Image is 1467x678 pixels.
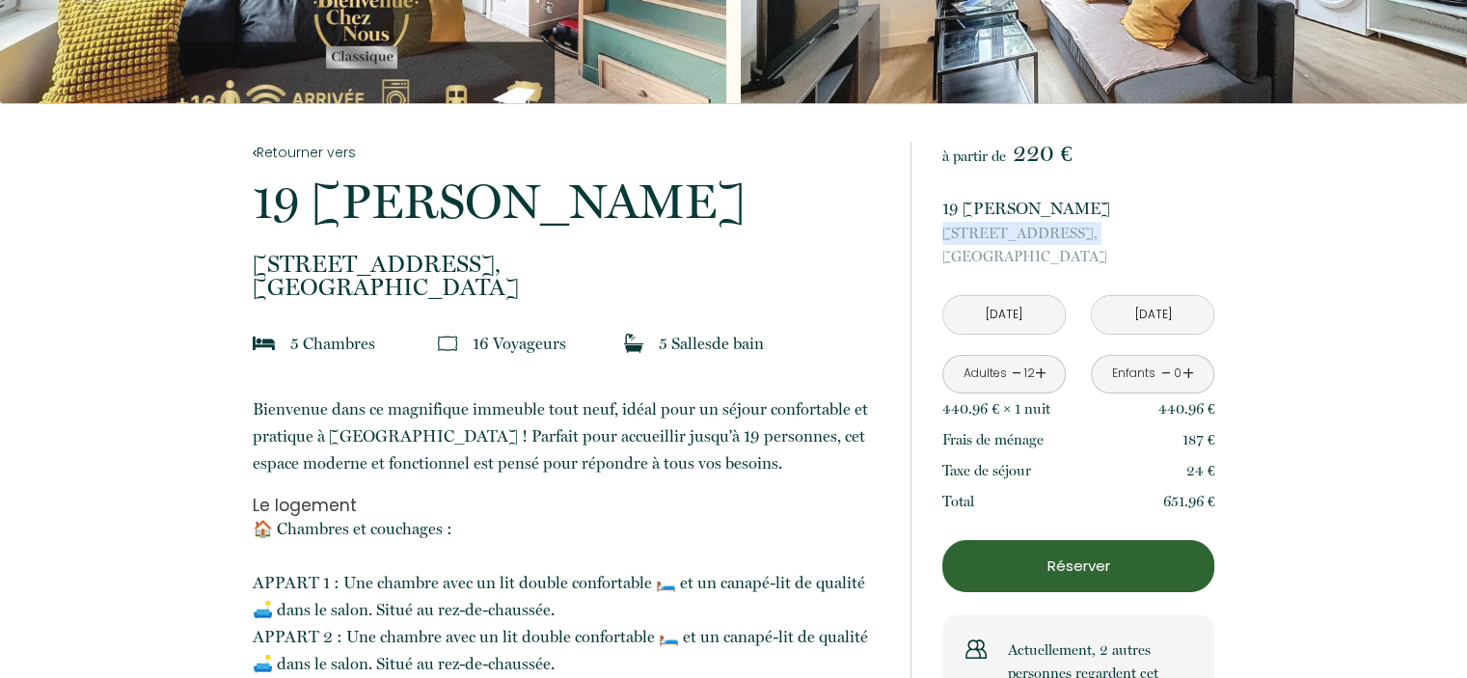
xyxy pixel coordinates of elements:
img: users [965,638,987,660]
a: - [1160,359,1171,389]
p: 5 Salle de bain [659,330,764,357]
p: 19 [PERSON_NAME] [253,177,885,226]
a: - [1012,359,1022,389]
p: [GEOGRAPHIC_DATA] [942,222,1214,268]
p: 5 Chambre [290,330,375,357]
div: 0 [1173,365,1182,383]
p: 651.96 € [1163,490,1215,513]
h2: Le logement [253,496,885,515]
div: Enfants [1112,365,1155,383]
p: 19 [PERSON_NAME] [942,195,1214,222]
p: 16 Voyageur [473,330,566,357]
input: Arrivée [943,296,1065,334]
div: 12 [1024,365,1034,383]
input: Départ [1092,296,1213,334]
p: 187 € [1182,428,1215,451]
span: [STREET_ADDRESS], [942,222,1214,245]
span: [STREET_ADDRESS], [253,253,885,276]
a: + [1182,359,1194,389]
p: Total [942,490,974,513]
a: + [1034,359,1046,389]
span: à partir de [942,148,1006,165]
div: Adultes [963,365,1006,383]
img: guests [438,334,457,353]
p: 24 € [1186,459,1215,482]
p: 440.96 € × 1 nuit [942,397,1050,420]
span: s [559,334,566,353]
p: Taxe de séjour [942,459,1031,482]
p: 440.96 € [1158,397,1215,420]
span: s [368,334,375,353]
p: Réserver [949,555,1208,578]
p: [GEOGRAPHIC_DATA] [253,253,885,299]
span: s [705,334,712,353]
button: Réserver [942,540,1214,592]
span: Bienvenue dans ce magnifique immeuble tout neuf, idéal pour un séjour confortable et pratique à [... [253,399,868,473]
span: 220 € [1013,140,1072,167]
a: Retourner vers [253,142,885,163]
p: Frais de ménage [942,428,1044,451]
